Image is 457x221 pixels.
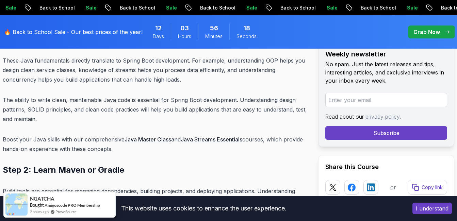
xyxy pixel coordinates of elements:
[361,4,383,11] p: Sale
[325,60,447,85] p: No spam. Just the latest releases and tips, interesting articles, and exclusive interviews in you...
[315,4,361,11] p: Back to School
[365,113,399,120] a: privacy policy
[243,23,250,33] span: 18 Seconds
[181,136,242,143] a: Java Streams Essentials
[3,56,307,84] p: These Java fundamentals directly translate to Spring Boot development. For example, understanding...
[3,186,307,205] p: Build tools are essential for managing dependencies, building projects, and deploying application...
[412,203,452,214] button: Accept cookies
[205,33,223,40] span: Minutes
[55,209,77,215] a: ProveSource
[125,136,171,143] a: Java Master Class
[45,203,100,208] a: Amigoscode PRO Membership
[395,4,442,11] p: Back to School
[40,4,62,11] p: Sale
[178,33,191,40] span: Hours
[5,201,402,216] div: This website uses cookies to enhance the user experience.
[30,209,49,215] span: 2 hours ago
[3,165,307,175] h2: Step 2: Learn Maven or Gradle
[235,4,281,11] p: Back to School
[422,184,443,191] p: Copy link
[210,23,218,33] span: 56 Minutes
[3,135,307,154] p: Boost your Java skills with our comprehensive and courses, which provide hands-on experience with...
[74,4,120,11] p: Back to School
[408,180,447,195] button: Copy link
[120,4,142,11] p: Sale
[413,28,440,36] p: Grab Now
[5,193,28,216] img: provesource social proof notification image
[201,4,223,11] p: Sale
[153,33,164,40] span: Days
[325,49,447,59] h2: Weekly newsletter
[390,183,396,191] p: or
[325,162,447,172] h2: Share this Course
[180,23,189,33] span: 3 Hours
[281,4,303,11] p: Sale
[325,93,447,107] input: Enter your email
[30,196,54,202] span: NGATCHA
[4,28,143,36] p: 🔥 Back to School Sale - Our best prices of the year!
[325,126,447,140] button: Subscribe
[236,33,257,40] span: Seconds
[154,4,201,11] p: Back to School
[30,202,44,208] span: Bought
[325,113,447,121] p: Read about our .
[155,23,162,33] span: 12 Days
[3,95,307,124] p: The ability to write clean, maintainable Java code is essential for Spring Boot development. Unde...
